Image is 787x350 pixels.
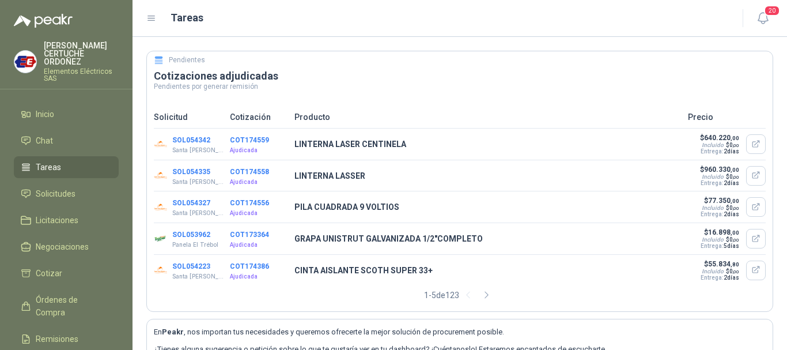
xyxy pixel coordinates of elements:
span: ,00 [733,143,739,148]
div: Incluido [702,174,724,180]
span: ,00 [733,238,739,243]
span: 0 [729,236,739,243]
span: Chat [36,134,53,147]
button: SOL054335 [172,168,210,176]
span: 5 días [724,243,739,249]
p: GRAPA UNISTRUT GALVANIZADA 1/2"COMPLETO [294,232,681,245]
span: 55.834 [708,260,739,268]
span: Cotizar [36,267,62,280]
span: Remisiones [36,333,78,345]
p: Producto [294,111,681,123]
button: 20 [752,8,773,29]
p: [PERSON_NAME] CERTUCHE ORDOÑEZ [44,42,119,66]
button: COT174386 [230,262,269,270]
p: Santa [PERSON_NAME] [172,272,225,281]
h5: Pendientes [169,55,205,66]
button: SOL054327 [172,199,210,207]
p: Entrega: [699,274,739,281]
p: Santa [PERSON_NAME] [172,209,225,218]
button: SOL053962 [172,231,210,239]
h3: Cotizaciones adjudicadas [154,69,766,83]
a: Remisiones [14,328,119,350]
p: Entrega: [699,211,739,217]
p: $ [699,260,739,268]
p: $ [699,197,739,205]
button: SOL054342 [172,136,210,144]
p: $ [699,165,739,174]
p: Santa [PERSON_NAME] [172,178,225,187]
span: Tareas [36,161,61,174]
span: 960.330 [704,165,739,174]
span: Órdenes de Compra [36,293,108,319]
p: Solicitud [154,111,223,123]
img: Company Logo [14,51,36,73]
span: 0 [729,268,739,274]
img: Company Logo [154,137,168,151]
a: Negociaciones [14,236,119,258]
h1: Tareas [171,10,203,26]
span: 0 [729,205,739,211]
span: $ [726,142,739,148]
div: Incluido [702,142,724,148]
span: 2 días [724,211,739,217]
span: 16.898 [708,228,739,236]
p: Cotización [230,111,287,123]
p: $ [699,228,739,236]
button: SOL054223 [172,262,210,270]
span: $ [726,174,739,180]
p: Ajudicada [230,272,287,281]
img: Company Logo [154,200,168,214]
div: Incluido [702,236,724,243]
img: Company Logo [154,169,168,183]
img: Company Logo [154,264,168,277]
a: Tareas [14,156,119,178]
span: 2 días [724,274,739,281]
p: LINTERNA LASSER [294,170,681,182]
span: ,00 [733,175,739,180]
span: Solicitudes [36,187,75,200]
div: Incluido [702,205,724,211]
p: Ajudicada [230,209,287,218]
span: 2 días [724,148,739,155]
button: COT174559 [230,136,269,144]
p: LINTERNA LASER CENTINELA [294,138,681,150]
p: Entrega: [699,243,739,249]
p: $ [699,134,739,142]
span: 0 [729,174,739,180]
span: 2 días [724,180,739,186]
div: 1 - 5 de 123 [424,286,496,304]
span: 0 [729,142,739,148]
a: Licitaciones [14,209,119,231]
a: Órdenes de Compra [14,289,119,323]
a: Chat [14,130,119,152]
p: Pendientes por generar remisión [154,83,766,90]
span: ,80 [731,261,739,268]
b: Peakr [162,328,184,336]
p: Entrega: [699,180,739,186]
span: ,00 [733,269,739,274]
span: ,00 [733,206,739,211]
img: Company Logo [154,232,168,246]
p: Santa [PERSON_NAME] [172,146,225,155]
span: 20 [764,5,780,16]
span: 77.350 [708,197,739,205]
span: Licitaciones [36,214,78,227]
span: 640.220 [704,134,739,142]
button: COT174556 [230,199,269,207]
span: $ [726,236,739,243]
span: Inicio [36,108,54,121]
a: Cotizar [14,262,119,284]
span: ,00 [731,135,739,141]
span: ,00 [731,229,739,236]
p: Elementos Eléctricos SAS [44,68,119,82]
button: COT173364 [230,231,269,239]
p: CINTA AISLANTE SCOTH SUPER 33+ [294,264,681,277]
a: Inicio [14,103,119,125]
span: $ [726,205,739,211]
p: Ajudicada [230,178,287,187]
p: Ajudicada [230,240,287,250]
span: ,00 [731,198,739,204]
p: Entrega: [699,148,739,155]
p: Ajudicada [230,146,287,155]
p: En , nos importan tus necesidades y queremos ofrecerte la mejor solución de procurement posible. [154,326,766,338]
